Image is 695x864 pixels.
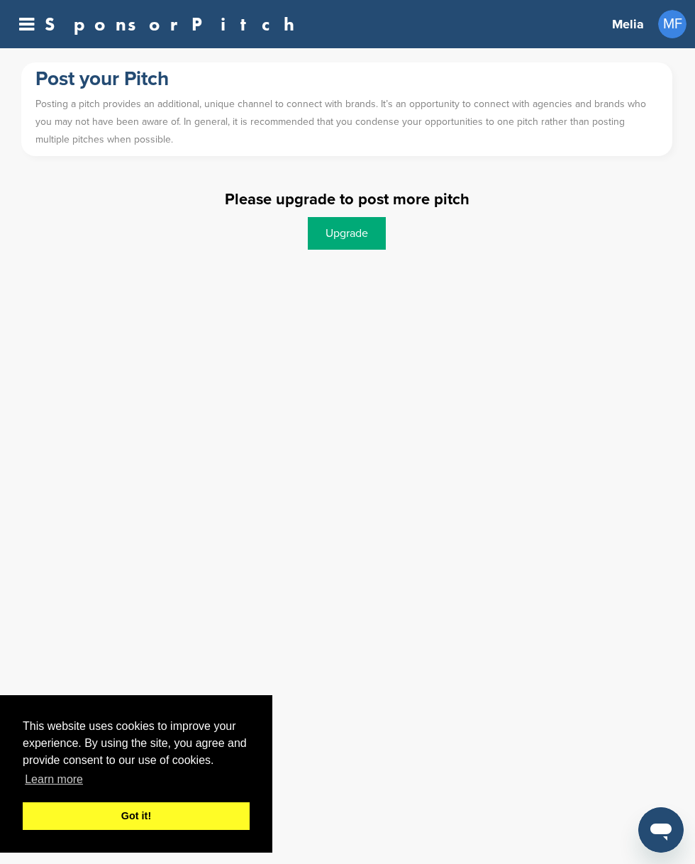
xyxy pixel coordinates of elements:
a: Melia [612,9,644,40]
a: learn more about cookies [23,769,85,790]
a: dismiss cookie message [23,802,250,831]
a: MF [658,10,686,38]
p: Posting a pitch provides an additional, unique channel to connect with brands. It’s an opportunit... [35,92,658,153]
iframe: Button to launch messaging window [638,807,684,853]
span: This website uses cookies to improve your experience. By using the site, you agree and provide co... [23,718,250,790]
h1: Post your Pitch [35,66,658,92]
label: Please upgrade to post more pitch [225,190,469,209]
a: SponsorPitch [45,15,304,33]
h3: Melia [612,14,644,34]
a: Upgrade [308,217,386,250]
